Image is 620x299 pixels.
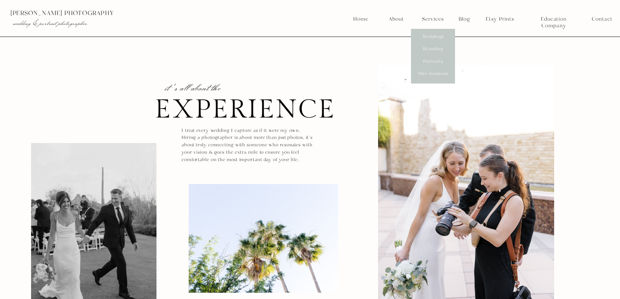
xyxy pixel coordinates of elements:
[419,16,447,23] a: Services
[417,71,449,77] a: Mini Sessions
[165,77,244,94] p: it's all about the
[13,20,179,27] p: wedding & portrait photographer
[528,16,579,23] a: Education Company
[483,16,517,23] a: Etsy Prints
[419,46,447,52] a: Branding
[182,127,315,165] h2: I treat every wedding I capture as if it were my own. Hiring a photographer is about more than ju...
[155,99,358,120] h1: eXpeRieNce
[387,16,405,23] a: About
[10,10,198,17] p: [PERSON_NAME] photography
[353,16,369,23] a: Home
[456,16,472,23] a: Blog
[419,58,447,65] a: Portraits
[592,16,612,23] a: Contact
[419,34,447,40] a: Weddings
